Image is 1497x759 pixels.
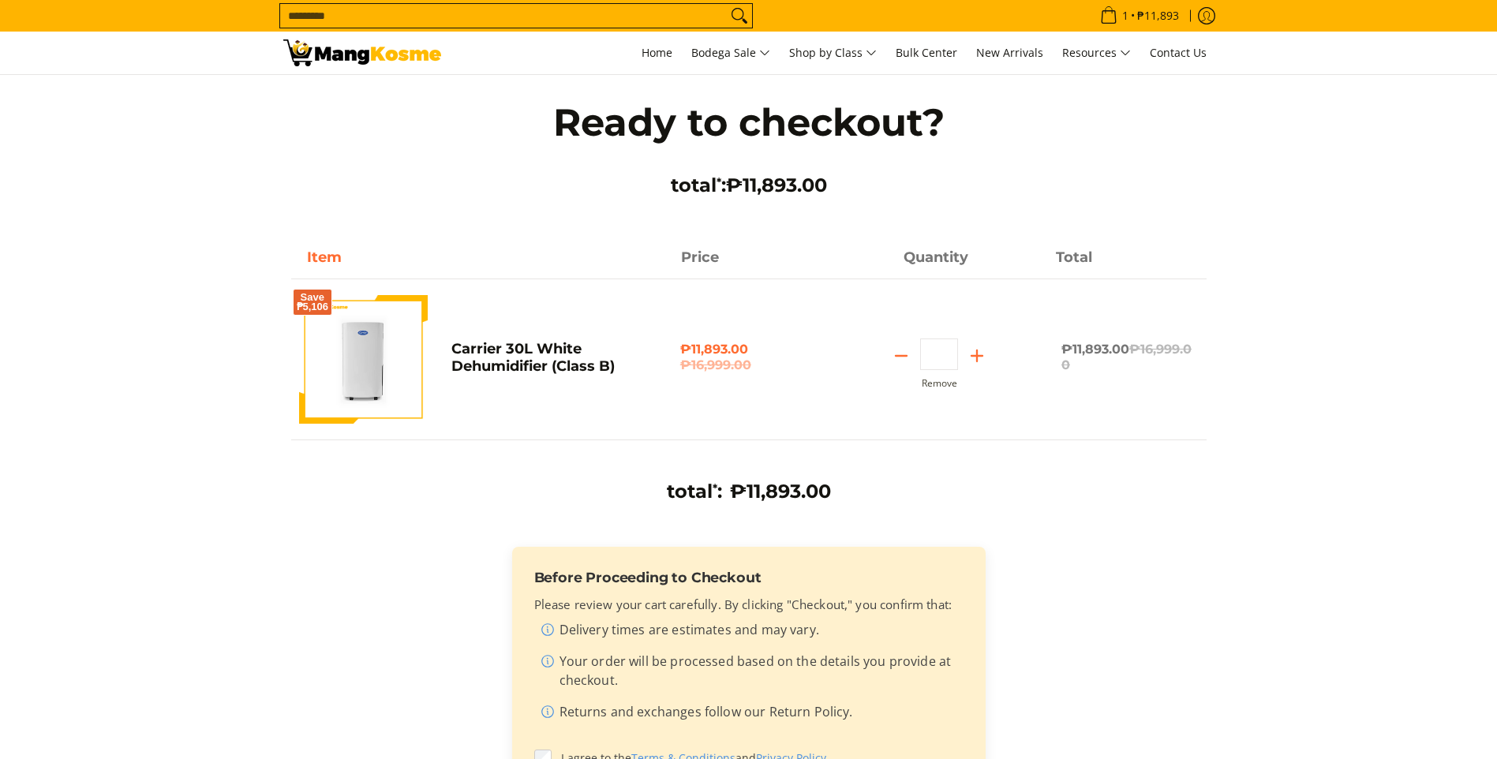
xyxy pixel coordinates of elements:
a: Bulk Center [888,32,965,74]
span: • [1095,7,1184,24]
a: Resources [1054,32,1139,74]
li: Your order will be processed based on the details you provide at checkout. [541,652,964,696]
button: Search [727,4,752,28]
a: Carrier 30L White Dehumidifier (Class B) [451,340,615,376]
span: ₱11,893 [1135,10,1181,21]
span: Shop by Class [789,43,877,63]
nav: Main Menu [457,32,1214,74]
span: Bodega Sale [691,43,770,63]
span: Home [642,45,672,60]
del: ₱16,999.00 [1061,342,1192,372]
li: Delivery times are estimates and may vary. [541,620,964,645]
span: ₱11,893.00 [680,342,817,373]
div: Please review your cart carefully. By clicking "Checkout," you confirm that: [534,596,964,727]
span: Bulk Center [896,45,957,60]
button: Remove [922,378,957,389]
h1: Ready to checkout? [520,99,978,146]
a: Shop by Class [781,32,885,74]
button: Subtract [882,343,920,368]
a: Contact Us [1142,32,1214,74]
li: Returns and exchanges follow our Return Policy. [541,702,964,727]
span: Contact Us [1150,45,1207,60]
span: ₱11,893.00 [726,174,827,196]
h3: total : [667,480,722,503]
span: ₱11,893.00 [730,480,831,503]
h3: Before Proceeding to Checkout [534,569,964,586]
span: Resources [1062,43,1131,63]
span: ₱11,893.00 [1061,342,1192,372]
h3: total : [520,174,978,197]
a: Home [634,32,680,74]
a: New Arrivals [968,32,1051,74]
span: Save ₱5,106 [297,293,329,312]
button: Add [958,343,996,368]
span: New Arrivals [976,45,1043,60]
del: ₱16,999.00 [680,357,817,373]
a: Bodega Sale [683,32,778,74]
span: 1 [1120,10,1131,21]
img: carrier-30-liter-dehumidier-premium-full-view-mang-kosme [299,295,428,424]
img: Your Shopping Cart | Mang Kosme [283,39,441,66]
